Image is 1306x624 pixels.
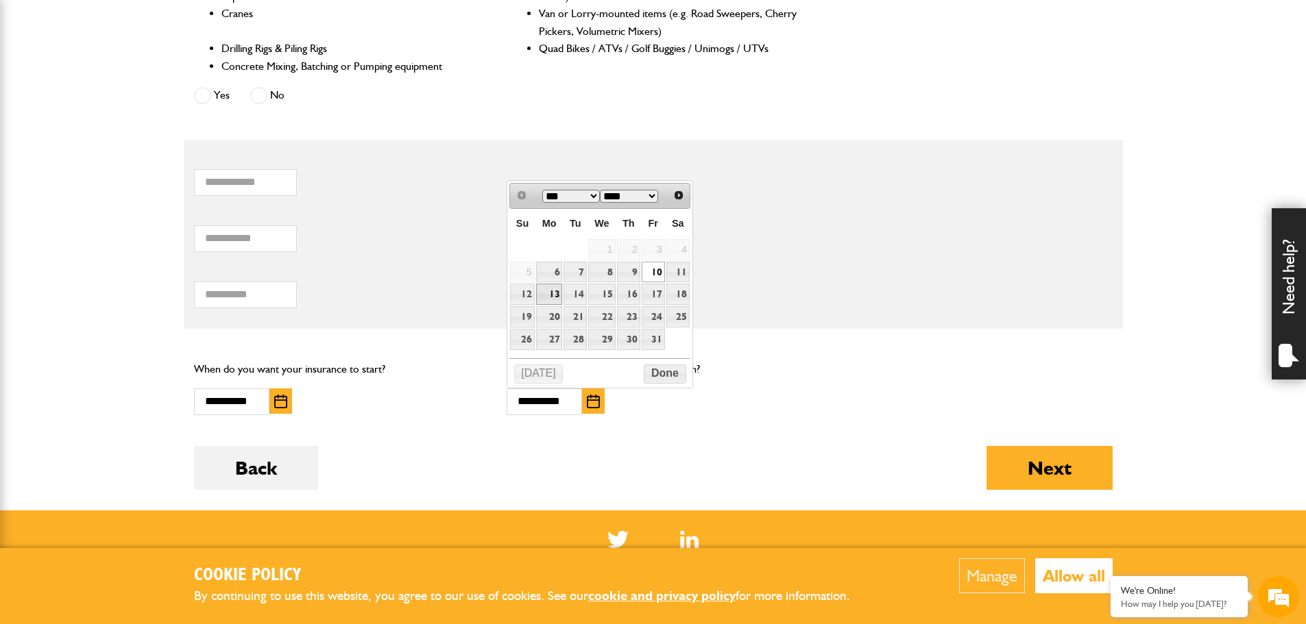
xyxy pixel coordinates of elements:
span: Thursday [622,218,635,229]
li: Drilling Rigs & Piling Rigs [221,40,481,58]
a: 19 [510,306,534,327]
button: Done [644,364,686,384]
a: 9 [617,262,640,283]
input: Enter your last name [18,127,250,157]
a: 8 [588,262,615,283]
a: LinkedIn [680,531,699,548]
a: 21 [564,306,587,327]
a: 13 [536,284,563,305]
span: Friday [649,218,658,229]
button: Allow all [1035,558,1113,593]
a: 28 [564,329,587,350]
a: 18 [666,284,690,305]
input: Enter your email address [18,167,250,197]
img: Choose date [274,395,287,408]
p: By continuing to use this website, you agree to our use of cookies. See our for more information. [194,586,873,607]
span: Saturday [672,218,684,229]
label: Yes [194,87,230,104]
a: 29 [588,329,615,350]
span: Sunday [516,218,529,229]
a: 10 [642,262,665,283]
span: Next [673,190,684,201]
a: 25 [666,306,690,327]
a: cookie and privacy policy [588,588,736,603]
input: Enter your phone number [18,208,250,238]
a: 26 [510,329,534,350]
img: Twitter [607,531,629,548]
a: 22 [588,306,615,327]
a: 24 [642,306,665,327]
a: 17 [642,284,665,305]
button: Next [987,446,1113,490]
a: Next [668,185,688,205]
a: 16 [617,284,640,305]
a: 23 [617,306,640,327]
p: When do you want your insurance to start? [194,360,487,378]
div: Minimize live chat window [225,7,258,40]
a: 14 [564,284,587,305]
a: 27 [536,329,563,350]
h2: Cookie Policy [194,565,873,586]
a: 31 [642,329,665,350]
a: 30 [617,329,640,350]
a: 11 [666,262,690,283]
button: [DATE] [514,364,564,384]
label: No [250,87,285,104]
p: How may I help you today? [1121,599,1237,609]
a: 12 [510,284,534,305]
a: 20 [536,306,563,327]
em: Start Chat [186,422,249,440]
a: 6 [536,262,563,283]
div: Chat with us now [71,77,230,95]
img: d_20077148190_company_1631870298795_20077148190 [23,76,58,95]
img: Linked In [680,531,699,548]
span: Tuesday [570,218,581,229]
span: Monday [542,218,557,229]
a: 7 [564,262,587,283]
button: Manage [959,558,1025,593]
li: Van or Lorry-mounted items (e.g. Road Sweepers, Cherry Pickers, Volumetric Mixers) [539,5,799,40]
span: Wednesday [594,218,609,229]
li: Concrete Mixing, Batching or Pumping equipment [221,58,481,75]
li: Quad Bikes / ATVs / Golf Buggies / Unimogs / UTVs [539,40,799,58]
img: Choose date [587,395,600,408]
textarea: Type your message and hit 'Enter' [18,248,250,410]
li: Cranes [221,5,481,40]
button: Back [194,446,318,490]
a: 15 [588,284,615,305]
div: Need help? [1272,208,1306,379]
div: We're Online! [1121,585,1237,597]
